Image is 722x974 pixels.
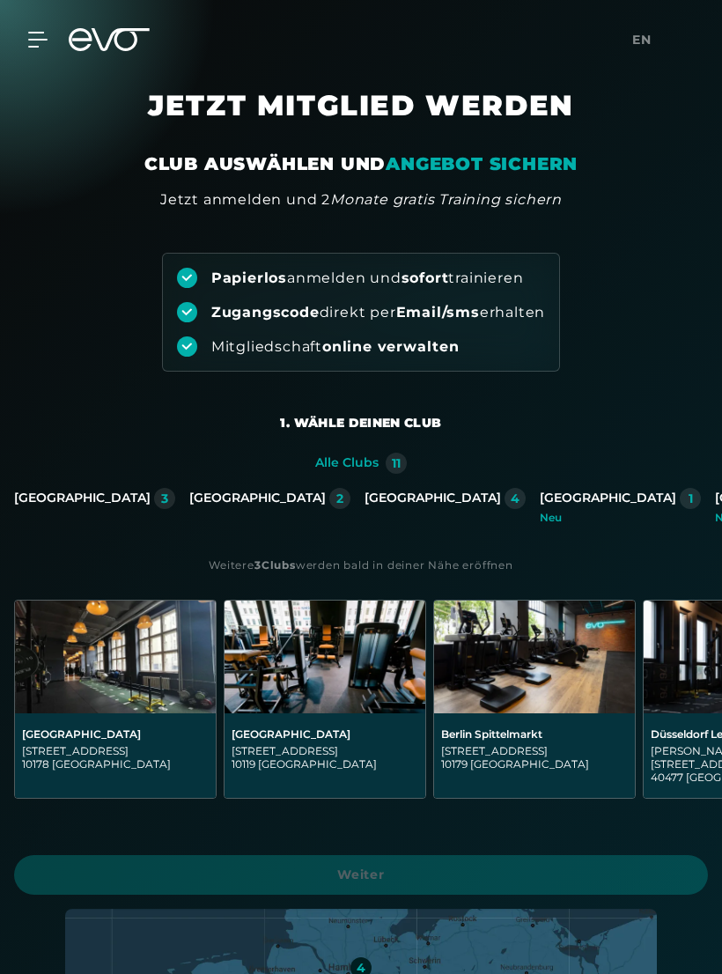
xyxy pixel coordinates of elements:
div: [STREET_ADDRESS] 10178 [GEOGRAPHIC_DATA] [22,744,209,771]
div: anmelden und trainieren [211,269,524,288]
img: Berlin Alexanderplatz [15,601,216,713]
strong: Papierlos [211,269,287,286]
strong: Clubs [262,558,296,572]
div: [GEOGRAPHIC_DATA] [22,727,209,741]
div: Berlin Spittelmarkt [441,727,628,741]
div: Neu [540,513,701,523]
div: 3 [161,492,168,505]
div: [GEOGRAPHIC_DATA] [14,491,151,506]
em: ANGEBOT SICHERN [386,153,578,174]
div: Mitgliedschaft [211,337,460,357]
div: [GEOGRAPHIC_DATA] [365,491,501,506]
a: Weiter [14,855,708,895]
strong: sofort [402,269,449,286]
strong: Email/sms [396,304,480,321]
img: Berlin Rosenthaler Platz [225,601,425,713]
div: [GEOGRAPHIC_DATA] [232,727,418,741]
span: Weiter [35,866,687,884]
div: 1. Wähle deinen Club [280,414,441,432]
div: [GEOGRAPHIC_DATA] [189,491,326,506]
div: 4 [357,962,365,974]
div: 4 [511,492,519,505]
span: en [632,32,652,48]
div: CLUB AUSWÄHLEN UND [144,151,578,176]
div: 11 [392,457,401,469]
div: [GEOGRAPHIC_DATA] [540,491,676,506]
em: Monate gratis Training sichern [330,191,562,208]
div: [STREET_ADDRESS] 10119 [GEOGRAPHIC_DATA] [232,744,418,771]
img: Berlin Spittelmarkt [434,601,635,713]
div: [STREET_ADDRESS] 10179 [GEOGRAPHIC_DATA] [441,744,628,771]
strong: Zugangscode [211,304,320,321]
div: 2 [336,492,343,505]
strong: online verwalten [322,338,460,355]
div: 1 [689,492,693,505]
h1: JETZT MITGLIED WERDEN [62,88,660,151]
div: Alle Clubs [315,455,379,471]
div: Jetzt anmelden und 2 [160,189,562,210]
strong: 3 [254,558,262,572]
a: en [632,30,662,50]
div: direkt per erhalten [211,303,545,322]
